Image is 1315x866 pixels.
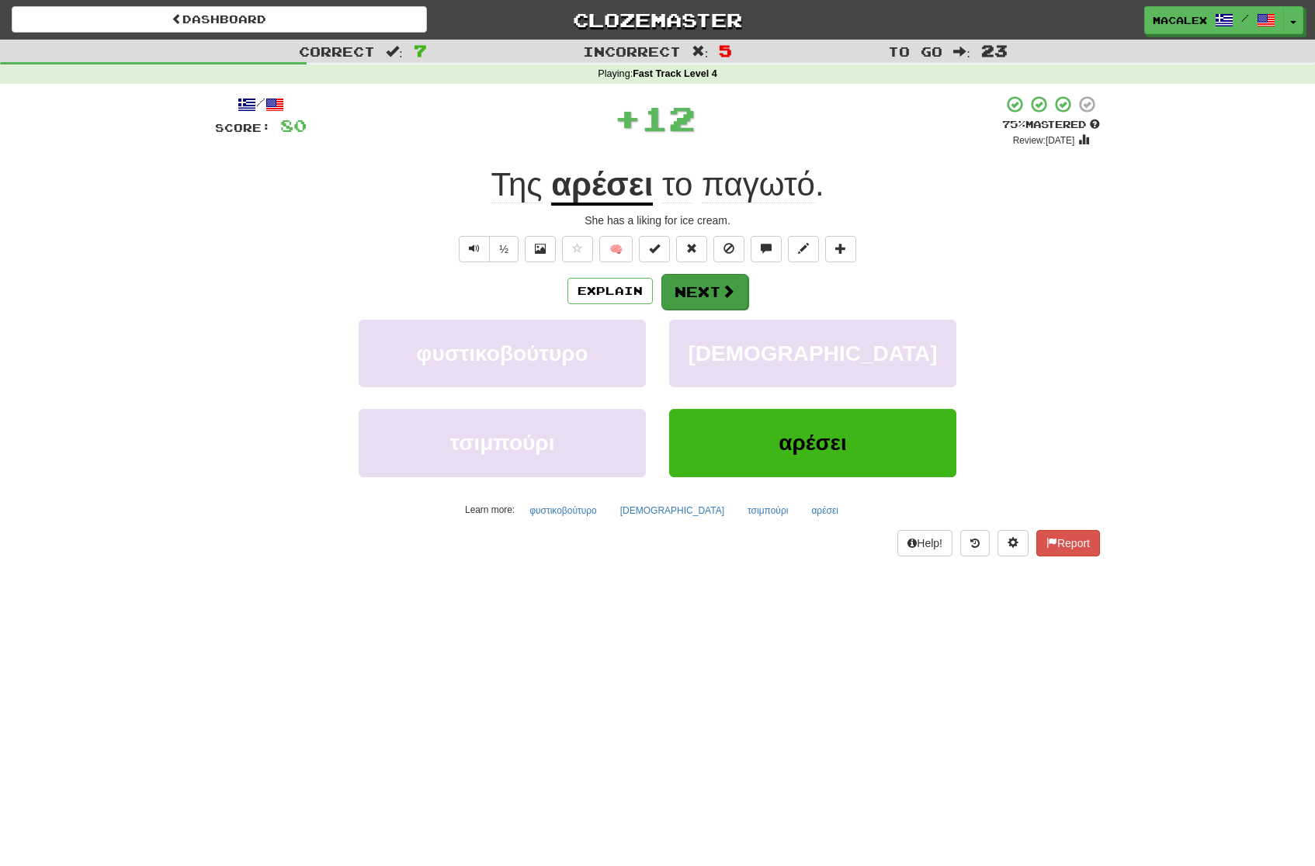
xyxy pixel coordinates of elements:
[489,236,519,262] button: ½
[215,213,1100,228] div: She has a liking for ice cream.
[739,499,796,522] button: τσιμπούρι
[953,45,970,58] span: :
[719,41,732,60] span: 5
[1144,6,1284,34] a: macalex /
[1153,13,1207,27] span: macalex
[12,6,427,33] a: Dashboard
[960,530,990,556] button: Round history (alt+y)
[1241,12,1249,23] span: /
[521,499,605,522] button: φυστικοβούτυρο
[779,431,846,455] span: αρέσει
[459,236,490,262] button: Play sentence audio (ctl+space)
[614,95,641,141] span: +
[450,431,555,455] span: τσιμπούρι
[803,499,847,522] button: αρέσει
[669,320,956,387] button: [DEMOGRAPHIC_DATA]
[465,504,515,515] small: Learn more:
[713,236,744,262] button: Ignore sentence (alt+i)
[1013,135,1075,146] small: Review: [DATE]
[359,409,646,476] button: τσιμπούρι
[676,236,707,262] button: Reset to 0% Mastered (alt+r)
[280,116,307,135] span: 80
[669,409,956,476] button: αρέσει
[456,236,519,262] div: Text-to-speech controls
[689,341,938,365] span: [DEMOGRAPHIC_DATA]
[450,6,866,33] a: Clozemaster
[788,236,819,262] button: Edit sentence (alt+d)
[215,95,307,114] div: /
[897,530,952,556] button: Help!
[567,278,653,304] button: Explain
[599,236,633,262] button: 🧠
[359,320,646,387] button: φυστικοβούτυρο
[1002,118,1025,130] span: 75 %
[661,274,748,310] button: Next
[1036,530,1100,556] button: Report
[639,236,670,262] button: Set this sentence to 100% Mastered (alt+m)
[299,43,375,59] span: Correct
[888,43,942,59] span: To go
[386,45,403,58] span: :
[653,166,824,203] span: .
[662,166,692,203] span: το
[825,236,856,262] button: Add to collection (alt+a)
[612,499,733,522] button: [DEMOGRAPHIC_DATA]
[551,166,653,206] u: αρέσει
[751,236,782,262] button: Discuss sentence (alt+u)
[641,99,696,137] span: 12
[562,236,593,262] button: Favorite sentence (alt+f)
[981,41,1008,60] span: 23
[1002,118,1100,132] div: Mastered
[416,341,588,365] span: φυστικοβούτυρο
[633,68,717,79] strong: Fast Track Level 4
[583,43,681,59] span: Incorrect
[491,166,542,203] span: Της
[414,41,427,60] span: 7
[525,236,556,262] button: Show image (alt+x)
[702,166,815,203] span: παγωτό
[215,121,271,134] span: Score:
[692,45,709,58] span: :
